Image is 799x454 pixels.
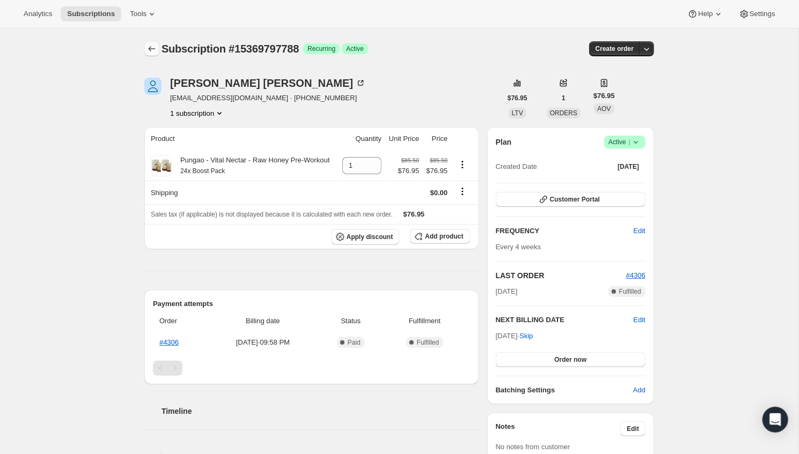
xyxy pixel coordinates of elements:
[496,352,646,367] button: Order now
[550,195,600,204] span: Customer Portal
[170,108,225,118] button: Product actions
[626,270,646,281] button: #4306
[24,10,52,18] span: Analytics
[593,91,615,101] span: $76.95
[698,10,713,18] span: Help
[417,338,439,347] span: Fulfilled
[17,6,58,21] button: Analytics
[496,443,570,451] span: No notes from customer
[732,6,782,21] button: Settings
[162,43,299,55] span: Subscription #15369797788
[153,309,207,333] th: Order
[627,382,652,399] button: Add
[338,127,385,151] th: Quantity
[153,361,470,376] nav: Pagination
[496,161,537,172] span: Created Date
[629,138,631,146] span: |
[430,189,448,197] span: $0.00
[597,105,611,113] span: AOV
[555,91,572,106] button: 1
[348,338,361,347] span: Paid
[454,159,471,170] button: Product actions
[172,155,329,176] div: Pungao - Vital Nectar - Raw Honey Pre-Workout
[681,6,730,21] button: Help
[550,109,577,117] span: ORDERS
[162,406,479,416] h2: Timeline
[626,271,646,279] a: #4306
[496,192,646,207] button: Customer Portal
[322,316,379,326] span: Status
[426,166,448,176] span: $76.95
[454,185,471,197] button: Shipping actions
[61,6,121,21] button: Subscriptions
[130,10,146,18] span: Tools
[430,157,448,163] small: $85.50
[386,316,463,326] span: Fulfillment
[123,6,164,21] button: Tools
[554,355,587,364] span: Order now
[347,233,393,241] span: Apply discount
[618,162,639,171] span: [DATE]
[496,270,626,281] h2: LAST ORDER
[609,137,641,147] span: Active
[634,226,646,236] span: Edit
[496,243,541,251] span: Every 4 weeks
[496,286,518,297] span: [DATE]
[496,332,533,340] span: [DATE] ·
[404,210,425,218] span: $76.95
[501,91,534,106] button: $76.95
[496,315,634,325] h2: NEXT BILLING DATE
[513,328,539,345] button: Skip
[346,44,364,53] span: Active
[210,337,316,348] span: [DATE] · 09:58 PM
[508,94,527,102] span: $76.95
[562,94,566,102] span: 1
[144,181,338,204] th: Shipping
[422,127,451,151] th: Price
[159,338,179,346] a: #4306
[170,78,366,88] div: [PERSON_NAME] [PERSON_NAME]
[496,385,633,396] h6: Batching Settings
[144,41,159,56] button: Subscriptions
[627,425,639,433] span: Edit
[634,315,646,325] button: Edit
[763,407,788,433] div: Open Intercom Messenger
[519,331,533,341] span: Skip
[307,44,335,53] span: Recurring
[144,78,162,95] span: Daniel Anderson
[611,159,646,174] button: [DATE]
[512,109,523,117] span: LTV
[144,127,338,151] th: Product
[385,127,422,151] th: Unit Price
[401,157,419,163] small: $85.50
[67,10,115,18] span: Subscriptions
[332,229,400,245] button: Apply discount
[210,316,316,326] span: Billing date
[425,232,463,241] span: Add product
[496,421,621,436] h3: Notes
[496,137,512,147] h2: Plan
[633,385,646,396] span: Add
[750,10,775,18] span: Settings
[170,93,366,103] span: [EMAIL_ADDRESS][DOMAIN_NAME] · [PHONE_NUMBER]
[151,211,393,218] span: Sales tax (if applicable) is not displayed because it is calculated with each new order.
[410,229,470,244] button: Add product
[153,299,470,309] h2: Payment attempts
[589,41,640,56] button: Create order
[151,155,172,176] img: product img
[596,44,634,53] span: Create order
[627,222,652,240] button: Edit
[180,167,225,175] small: 24x Boost Pack
[496,226,634,236] h2: FREQUENCY
[398,166,419,176] span: $76.95
[619,287,641,296] span: Fulfilled
[620,421,646,436] button: Edit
